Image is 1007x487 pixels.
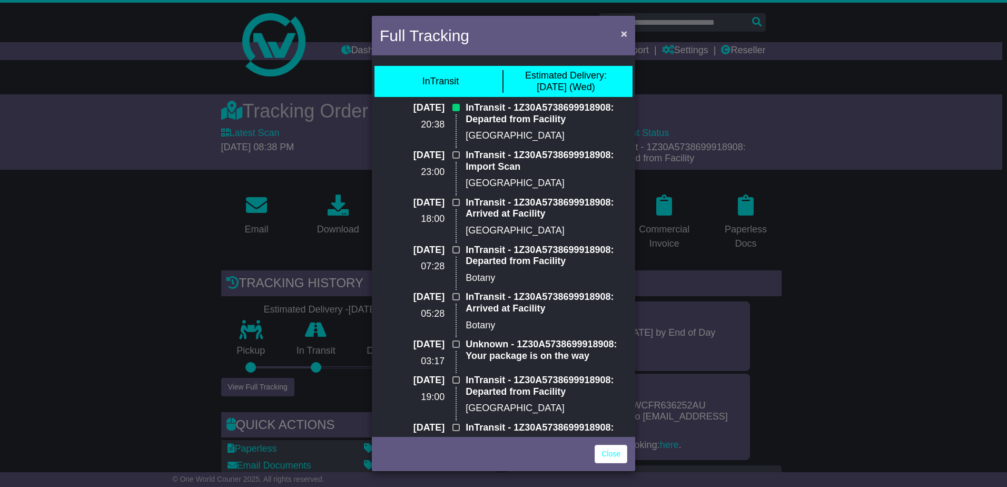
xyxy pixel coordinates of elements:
p: [DATE] [380,197,445,209]
p: 19:00 [380,392,445,403]
p: InTransit - 1Z30A5738699918908: Departed from Facility [466,375,627,397]
p: Botany [466,320,627,332]
p: InTransit - 1Z30A5738699918908: Arrived at Facility [466,197,627,220]
div: InTransit [422,76,459,87]
p: Botany [466,272,627,284]
p: [GEOGRAPHIC_DATA] [466,403,627,414]
p: 05:28 [380,308,445,320]
p: [GEOGRAPHIC_DATA] [466,178,627,189]
button: Close [616,23,633,44]
p: 07:28 [380,261,445,272]
a: Close [595,445,627,463]
p: [DATE] [380,339,445,350]
p: Unknown - 1Z30A5738699918908: Your package is on the way [466,339,627,362]
p: 20:38 [380,119,445,131]
h4: Full Tracking [380,24,469,47]
div: [DATE] (Wed) [525,70,607,93]
p: [GEOGRAPHIC_DATA] [466,225,627,237]
p: 18:00 [380,213,445,225]
p: [DATE] [380,150,445,161]
span: Estimated Delivery: [525,70,607,81]
p: InTransit - 1Z30A5738699918908: Arrived at Facility [466,422,627,445]
p: [DATE] [380,102,445,114]
p: InTransit - 1Z30A5738699918908: Arrived at Facility [466,291,627,314]
p: InTransit - 1Z30A5738699918908: Import Scan [466,150,627,172]
p: [DATE] [380,375,445,386]
p: [DATE] [380,291,445,303]
p: [GEOGRAPHIC_DATA] [466,130,627,142]
p: InTransit - 1Z30A5738699918908: Departed from Facility [466,245,627,267]
p: InTransit - 1Z30A5738699918908: Departed from Facility [466,102,627,125]
span: × [621,27,627,40]
p: [DATE] [380,422,445,434]
p: [DATE] [380,245,445,256]
p: 03:17 [380,356,445,367]
p: 23:00 [380,167,445,178]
